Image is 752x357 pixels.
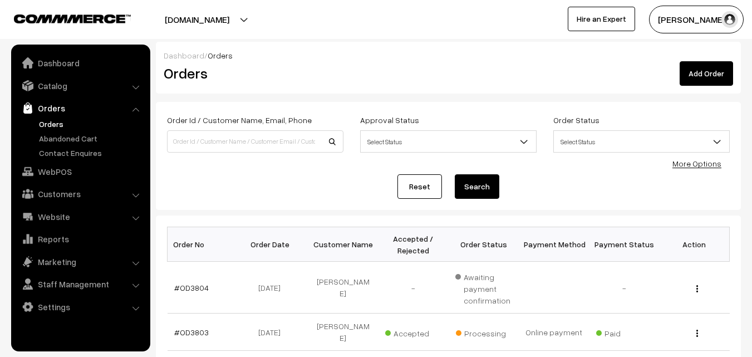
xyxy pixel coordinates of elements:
[568,7,635,31] a: Hire an Expert
[554,132,729,151] span: Select Status
[456,325,512,339] span: Processing
[308,262,378,314] td: [PERSON_NAME]
[308,227,378,262] th: Customer Name
[14,53,146,73] a: Dashboard
[36,133,146,144] a: Abandoned Cart
[680,61,733,86] a: Add Order
[174,283,209,292] a: #OD3804
[14,76,146,96] a: Catalog
[519,227,589,262] th: Payment Method
[672,159,721,168] a: More Options
[385,325,441,339] span: Accepted
[308,314,378,351] td: [PERSON_NAME]
[649,6,744,33] button: [PERSON_NAME]
[14,207,146,227] a: Website
[14,184,146,204] a: Customers
[596,325,652,339] span: Paid
[589,227,659,262] th: Payment Status
[361,132,536,151] span: Select Status
[36,147,146,159] a: Contact Enquires
[397,174,442,199] a: Reset
[378,262,448,314] td: -
[14,297,146,317] a: Settings
[553,130,730,153] span: Select Status
[449,227,519,262] th: Order Status
[238,262,308,314] td: [DATE]
[360,114,419,126] label: Approval Status
[455,174,499,199] button: Search
[238,314,308,351] td: [DATE]
[167,130,343,153] input: Order Id / Customer Name / Customer Email / Customer Phone
[378,227,448,262] th: Accepted / Rejected
[126,6,268,33] button: [DOMAIN_NAME]
[721,11,738,28] img: user
[659,227,729,262] th: Action
[14,162,146,182] a: WebPOS
[14,229,146,249] a: Reports
[238,227,308,262] th: Order Date
[696,330,698,337] img: Menu
[696,285,698,292] img: Menu
[455,268,512,306] span: Awaiting payment confirmation
[167,114,312,126] label: Order Id / Customer Name, Email, Phone
[553,114,599,126] label: Order Status
[14,274,146,294] a: Staff Management
[14,252,146,272] a: Marketing
[164,51,204,60] a: Dashboard
[36,118,146,130] a: Orders
[360,130,537,153] span: Select Status
[164,50,733,61] div: /
[14,11,111,25] a: COMMMERCE
[164,65,342,82] h2: Orders
[174,327,209,337] a: #OD3803
[208,51,233,60] span: Orders
[589,262,659,314] td: -
[14,14,131,23] img: COMMMERCE
[14,98,146,118] a: Orders
[168,227,238,262] th: Order No
[519,314,589,351] td: Online payment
